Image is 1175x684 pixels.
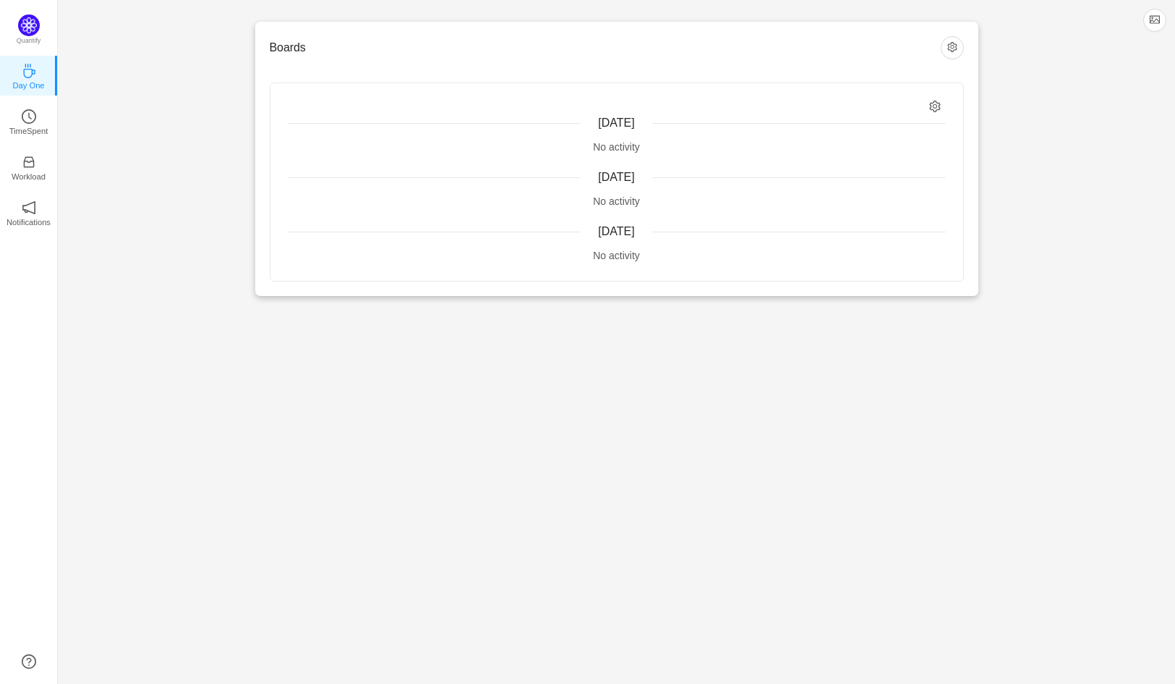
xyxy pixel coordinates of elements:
[22,159,36,174] a: icon: inboxWorkload
[22,109,36,124] i: icon: clock-circle
[288,248,946,263] div: No activity
[22,114,36,128] a: icon: clock-circleTimeSpent
[598,117,634,129] span: [DATE]
[22,654,36,669] a: icon: question-circle
[598,225,634,237] span: [DATE]
[288,194,946,209] div: No activity
[598,171,634,183] span: [DATE]
[17,36,41,46] p: Quantify
[18,14,40,36] img: Quantify
[1143,9,1166,32] button: icon: picture
[12,170,46,183] p: Workload
[270,41,941,55] h3: Boards
[288,140,946,155] div: No activity
[929,101,941,113] i: icon: setting
[7,216,51,229] p: Notifications
[22,68,36,83] a: icon: coffeeDay One
[12,79,44,92] p: Day One
[22,200,36,215] i: icon: notification
[22,155,36,169] i: icon: inbox
[941,36,964,59] button: icon: setting
[9,124,48,138] p: TimeSpent
[22,64,36,78] i: icon: coffee
[22,205,36,219] a: icon: notificationNotifications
